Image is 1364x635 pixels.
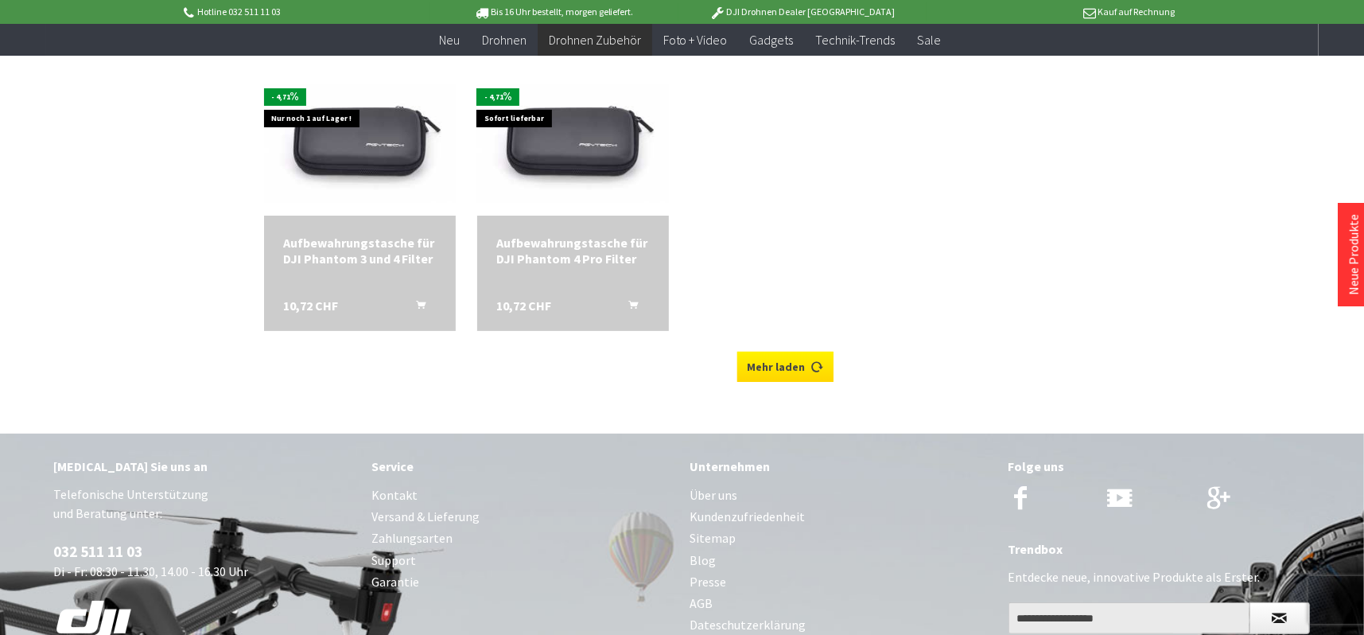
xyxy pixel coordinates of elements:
a: 032 511 11 03 [54,542,143,561]
input: Ihre E-Mail Adresse [1008,602,1250,634]
span: Drohnen Zubehör [549,32,641,48]
div: Trendbox [1008,539,1311,559]
a: Aufbewahrungstasche für DJI Phantom 4 Pro Filter 10,72 CHF In den Warenkorb [496,235,650,267]
a: Kundenzufriedenheit [690,506,993,528]
span: Technik-Trends [816,32,896,48]
a: Drohnen Zubehör [538,24,652,56]
button: In den Warenkorb [610,298,648,318]
a: Neu [428,24,471,56]
p: DJI Drohnen Dealer [GEOGRAPHIC_DATA] [678,2,927,21]
a: Neue Produkte [1346,214,1362,295]
a: Support [372,550,674,571]
img: Aufbewahrungstasche für DJI Phantom 4 Pro Filter [477,85,669,202]
p: Kauf auf Rechnung [927,2,1175,21]
a: AGB [690,593,993,614]
span: 10,72 CHF [283,298,338,314]
a: Drohnen [471,24,538,56]
span: Gadgets [750,32,794,48]
a: Presse [690,571,993,593]
span: 10,72 CHF [496,298,551,314]
a: Mehr laden [737,352,834,382]
span: Foto + Video [663,32,728,48]
p: Hotline 032 511 11 03 [181,2,429,21]
span: Neu [439,32,460,48]
p: Bis 16 Uhr bestellt, morgen geliefert. [429,2,678,21]
div: Aufbewahrungstasche für DJI Phantom 4 Pro Filter [496,235,650,267]
a: Sitemap [690,528,993,549]
a: Technik-Trends [805,24,907,56]
a: Foto + Video [652,24,739,56]
button: In den Warenkorb [397,298,435,318]
a: Aufbewahrungstasche für DJI Phantom 3 und 4 Filter 10,72 CHF In den Warenkorb [283,235,437,267]
p: Entdecke neue, innovative Produkte als Erster. [1008,567,1311,586]
div: Service [372,456,674,477]
span: Drohnen [482,32,527,48]
a: Sale [907,24,953,56]
a: Über uns [690,485,993,506]
a: Kontakt [372,485,674,506]
a: Versand & Lieferung [372,506,674,528]
a: Gadgets [739,24,805,56]
span: Sale [918,32,942,48]
div: Unternehmen [690,456,993,477]
div: Folge uns [1008,456,1311,477]
button: Newsletter abonnieren [1249,602,1310,634]
img: Aufbewahrungstasche für DJI Phantom 3 und 4 Filter [264,85,456,202]
a: Blog [690,550,993,571]
a: Garantie [372,571,674,593]
div: Aufbewahrungstasche für DJI Phantom 3 und 4 Filter [283,235,437,267]
div: [MEDICAL_DATA] Sie uns an [54,456,356,477]
a: Zahlungsarten [372,528,674,549]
